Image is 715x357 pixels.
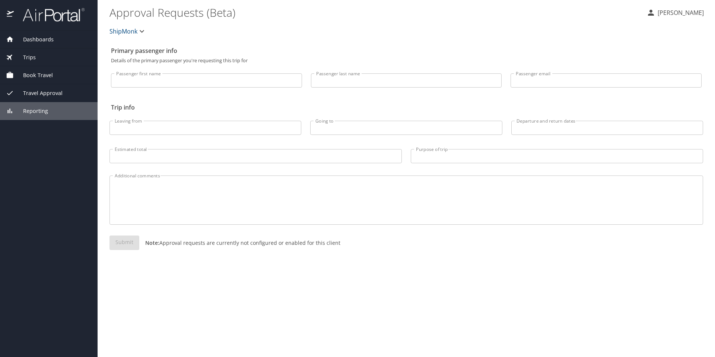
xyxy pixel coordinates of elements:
h2: Trip info [111,101,702,113]
span: Dashboards [14,35,54,44]
span: ShipMonk [109,26,137,37]
button: [PERSON_NAME] [643,6,707,19]
h2: Primary passenger info [111,45,702,57]
img: icon-airportal.png [7,7,15,22]
strong: Note: [145,239,159,246]
img: airportal-logo.png [15,7,85,22]
p: [PERSON_NAME] [655,8,704,17]
h1: Approval Requests (Beta) [109,1,641,24]
span: Trips [14,53,36,61]
p: Details of the primary passenger you're requesting this trip for [111,58,702,63]
button: ShipMonk [107,24,149,39]
span: Travel Approval [14,89,63,97]
span: Book Travel [14,71,53,79]
span: Reporting [14,107,48,115]
p: Approval requests are currently not configured or enabled for this client [139,239,340,247]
